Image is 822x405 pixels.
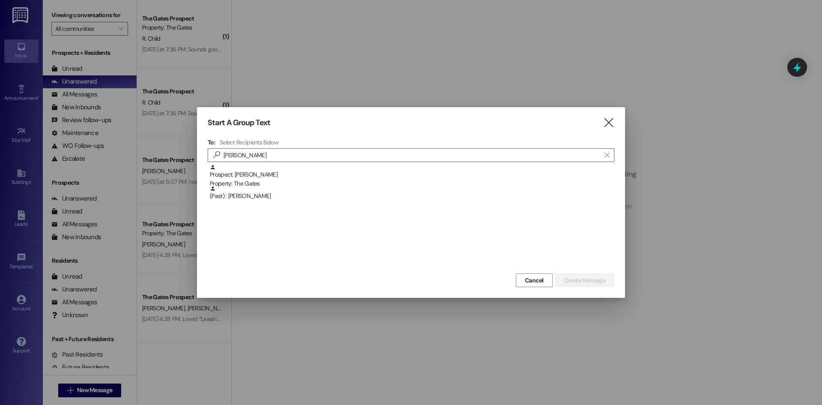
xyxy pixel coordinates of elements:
[220,138,278,146] h4: Select Recipients Below
[210,186,614,201] div: (Past) : [PERSON_NAME]
[564,276,605,285] span: Create Message
[210,150,223,159] i: 
[555,273,614,287] button: Create Message
[210,164,614,189] div: Prospect: [PERSON_NAME]
[208,118,270,128] h3: Start A Group Text
[525,276,544,285] span: Cancel
[603,118,614,127] i: 
[208,138,215,146] h3: To:
[605,152,609,159] i: 
[210,179,614,188] div: Property: The Gates
[223,149,600,161] input: Search for any contact or apartment
[208,186,614,207] div: (Past) : [PERSON_NAME]
[516,273,553,287] button: Cancel
[600,149,614,162] button: Clear text
[208,164,614,186] div: Prospect: [PERSON_NAME]Property: The Gates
